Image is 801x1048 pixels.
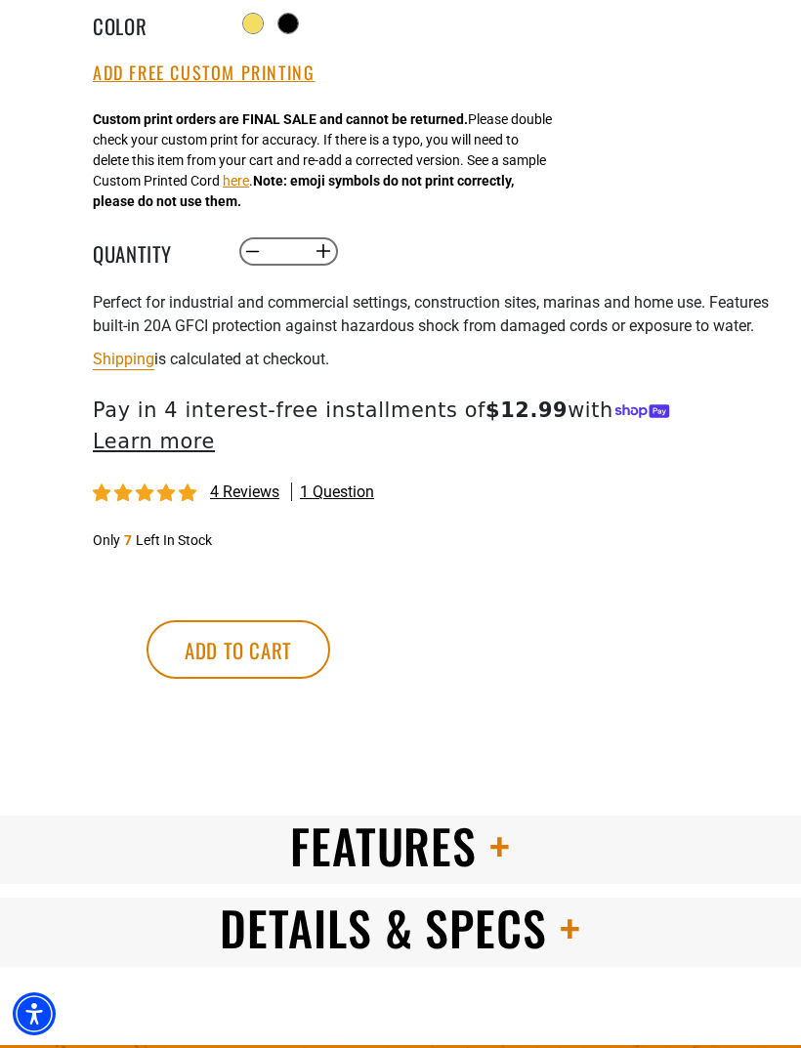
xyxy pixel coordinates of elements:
[93,238,190,264] label: Quantity
[93,173,514,209] strong: Note: emoji symbols do not print correctly, please do not use them.
[220,893,547,962] span: Details & Specs
[223,171,249,191] button: here
[93,350,154,368] a: Shipping
[93,532,120,548] span: Only
[93,111,468,127] strong: Custom print orders are FINAL SALE and cannot be returned.
[300,482,374,503] span: 1 question
[93,11,190,36] legend: Color
[93,484,200,503] span: 5.00 stars
[13,992,56,1035] div: Accessibility Menu
[93,109,552,212] div: Please double check your custom print for accuracy. If there is a typo, you will need to delete t...
[93,293,769,335] span: Perfect for industrial and commercial settings, construction sites, marinas and home use. Feature...
[210,482,279,501] span: 4 reviews
[290,811,478,880] span: Features
[136,532,212,548] span: Left In Stock
[124,532,132,548] span: 7
[93,346,786,372] div: is calculated at checkout.
[147,620,330,679] button: Add to cart
[93,63,315,84] button: Add Free Custom Printing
